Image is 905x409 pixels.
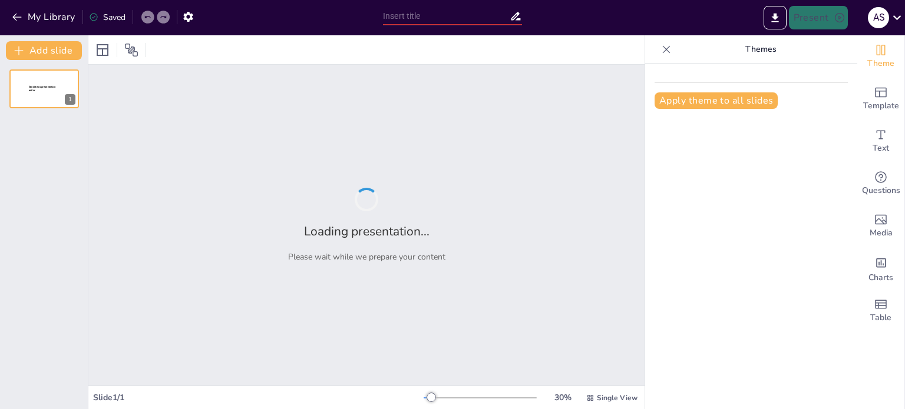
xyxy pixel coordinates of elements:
[857,247,904,290] div: Add charts and graphs
[65,94,75,105] div: 1
[857,162,904,205] div: Get real-time input from your audience
[868,271,893,284] span: Charts
[857,78,904,120] div: Add ready made slides
[870,311,891,324] span: Table
[288,251,445,262] p: Please wait while we prepare your content
[863,99,899,112] span: Template
[383,8,510,25] input: Insert title
[89,12,125,23] div: Saved
[9,69,79,108] div: 1
[870,227,893,240] span: Media
[862,184,900,197] span: Questions
[9,8,80,26] button: My Library
[867,57,894,70] span: Theme
[857,290,904,332] div: Add a table
[597,393,638,403] span: Single View
[93,392,424,403] div: Slide 1 / 1
[304,223,430,240] h2: Loading presentation...
[789,6,848,29] button: Present
[655,92,778,109] button: Apply theme to all slides
[549,392,577,403] div: 30 %
[93,41,112,59] div: Layout
[29,85,55,92] span: Sendsteps presentation editor
[857,120,904,162] div: Add text boxes
[857,205,904,247] div: Add images, graphics, shapes or video
[676,35,845,64] p: Themes
[764,6,787,29] button: Export to PowerPoint
[6,41,82,60] button: Add slide
[868,6,889,29] button: A S
[124,43,138,57] span: Position
[868,7,889,28] div: A S
[873,142,889,155] span: Text
[857,35,904,78] div: Change the overall theme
